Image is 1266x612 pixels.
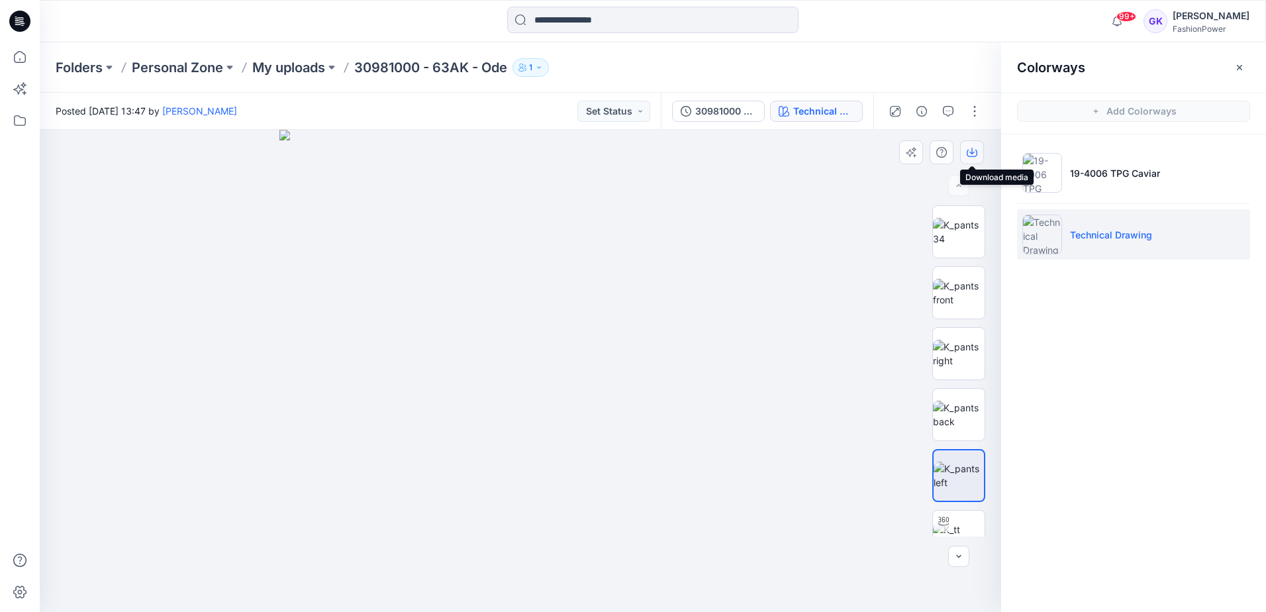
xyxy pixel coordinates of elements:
[933,401,985,429] img: K_pants back
[695,104,756,119] div: 30981000 - 63AK - Ode
[1022,153,1062,193] img: 19-4006 TPG Caviar
[279,130,761,612] img: eyJhbGciOiJIUzI1NiIsImtpZCI6IjAiLCJzbHQiOiJzZXMiLCJ0eXAiOiJKV1QifQ.eyJkYXRhIjp7InR5cGUiOiJzdG9yYW...
[933,523,985,550] img: K_tt pants
[132,58,223,77] a: Personal Zone
[911,101,932,122] button: Details
[354,58,507,77] p: 30981000 - 63AK - Ode
[933,218,985,246] img: K_pants 34
[793,104,854,119] div: Technical Drawing
[529,60,532,75] p: 1
[1144,9,1167,33] div: GK
[512,58,549,77] button: 1
[672,101,765,122] button: 30981000 - 63AK - Ode
[1070,228,1152,242] p: Technical Drawing
[56,58,103,77] a: Folders
[934,462,984,489] img: K_pants left
[1017,60,1085,76] h2: Colorways
[252,58,325,77] a: My uploads
[933,340,985,368] img: K_pants right
[1022,215,1062,254] img: Technical Drawing
[770,101,863,122] button: Technical Drawing
[1116,11,1136,22] span: 99+
[162,105,237,117] a: [PERSON_NAME]
[1070,166,1160,180] p: 19-4006 TPG Caviar
[1173,24,1249,34] div: FashionPower
[933,279,985,307] img: K_pants front
[1173,8,1249,24] div: [PERSON_NAME]
[56,104,237,118] span: Posted [DATE] 13:47 by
